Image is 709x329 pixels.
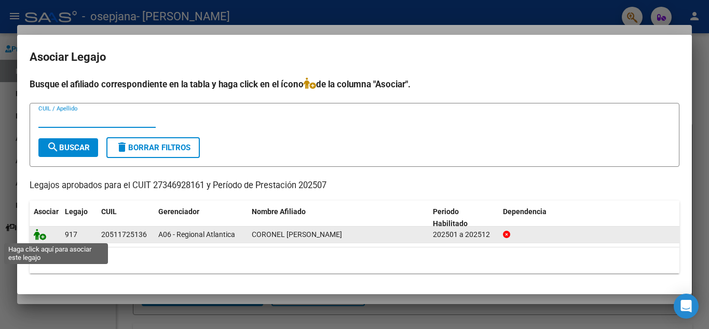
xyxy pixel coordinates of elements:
span: CORONEL MATEO EMANUEL [252,230,342,239]
mat-icon: search [47,141,59,153]
div: Open Intercom Messenger [674,294,699,319]
mat-icon: delete [116,141,128,153]
datatable-header-cell: Nombre Afiliado [248,201,429,235]
button: Borrar Filtros [106,137,200,158]
span: Legajo [65,207,88,216]
div: 202501 a 202512 [433,229,495,241]
p: Legajos aprobados para el CUIT 27346928161 y Período de Prestación 202507 [30,179,679,192]
datatable-header-cell: Asociar [30,201,61,235]
span: A06 - Regional Atlantica [158,230,235,239]
datatable-header-cell: Gerenciador [154,201,248,235]
span: Borrar Filtros [116,143,190,152]
h2: Asociar Legajo [30,47,679,67]
span: Buscar [47,143,90,152]
span: 917 [65,230,77,239]
datatable-header-cell: Dependencia [499,201,680,235]
datatable-header-cell: Periodo Habilitado [429,201,499,235]
div: 1 registros [30,247,679,273]
div: 20511725136 [101,229,147,241]
span: Asociar [34,207,59,216]
h4: Busque el afiliado correspondiente en la tabla y haga click en el ícono de la columna "Asociar". [30,77,679,91]
span: Gerenciador [158,207,199,216]
span: CUIL [101,207,117,216]
datatable-header-cell: CUIL [97,201,154,235]
datatable-header-cell: Legajo [61,201,97,235]
button: Buscar [38,138,98,157]
span: Periodo Habilitado [433,207,468,228]
span: Dependencia [503,207,547,216]
span: Nombre Afiliado [252,207,306,216]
